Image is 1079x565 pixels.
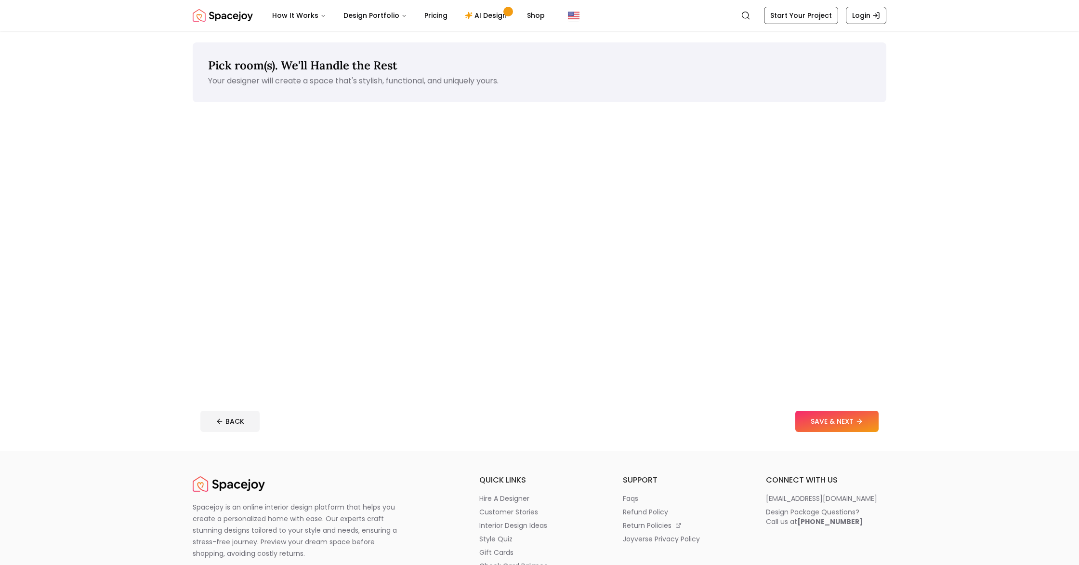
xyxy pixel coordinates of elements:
a: Shop [519,6,553,25]
p: Your designer will create a space that's stylish, functional, and uniquely yours. [208,75,871,87]
p: gift cards [479,548,513,557]
a: Spacejoy [193,6,253,25]
a: joyverse privacy policy [623,534,743,544]
a: Pricing [417,6,455,25]
p: refund policy [623,507,668,517]
h6: connect with us [766,474,886,486]
p: joyverse privacy policy [623,534,700,544]
a: Login [846,7,886,24]
p: faqs [623,494,638,503]
a: AI Design [457,6,517,25]
a: return policies [623,521,743,530]
div: Design Package Questions? Call us at [766,507,863,526]
img: Spacejoy Logo [193,6,253,25]
nav: Main [264,6,553,25]
p: Spacejoy is an online interior design platform that helps you create a personalized home with eas... [193,501,408,559]
a: customer stories [479,507,600,517]
p: style quiz [479,534,513,544]
p: return policies [623,521,671,530]
p: interior design ideas [479,521,547,530]
button: Design Portfolio [336,6,415,25]
b: [PHONE_NUMBER] [797,517,863,526]
a: Start Your Project [764,7,838,24]
img: Spacejoy Logo [193,474,265,494]
a: Design Package Questions?Call us at[PHONE_NUMBER] [766,507,886,526]
span: Pick room(s). We'll Handle the Rest [208,58,397,73]
a: gift cards [479,548,600,557]
button: BACK [200,411,260,432]
p: customer stories [479,507,538,517]
img: United States [568,10,579,21]
button: SAVE & NEXT [795,411,879,432]
h6: quick links [479,474,600,486]
button: How It Works [264,6,334,25]
a: faqs [623,494,743,503]
p: [EMAIL_ADDRESS][DOMAIN_NAME] [766,494,877,503]
a: interior design ideas [479,521,600,530]
a: style quiz [479,534,600,544]
p: hire a designer [479,494,529,503]
a: [EMAIL_ADDRESS][DOMAIN_NAME] [766,494,886,503]
a: hire a designer [479,494,600,503]
h6: support [623,474,743,486]
a: Spacejoy [193,474,265,494]
a: refund policy [623,507,743,517]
